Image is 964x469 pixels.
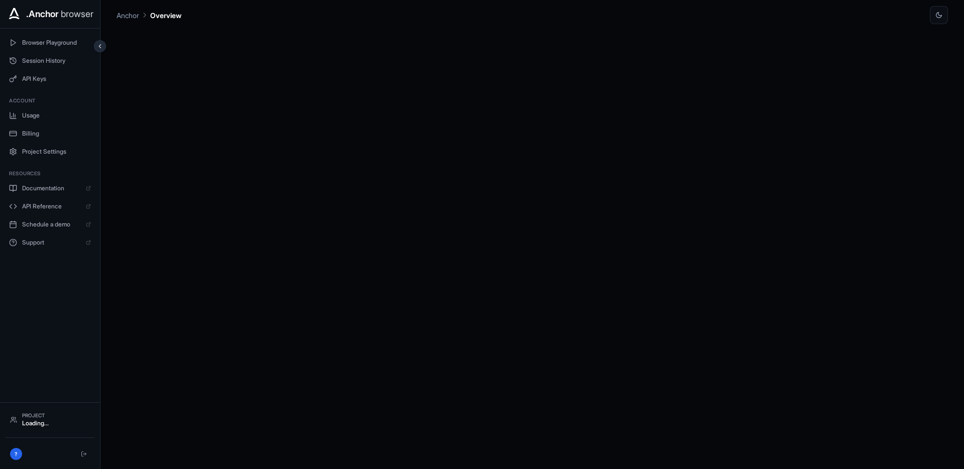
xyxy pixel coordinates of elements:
[22,239,81,247] span: Support
[22,75,91,83] span: API Keys
[61,7,93,21] span: browser
[22,39,91,47] span: Browser Playground
[22,412,90,419] div: Project
[15,450,18,458] span: ?
[4,234,96,251] a: Support
[26,7,59,21] span: .Anchor
[22,220,81,228] span: Schedule a demo
[9,170,91,177] h3: Resources
[4,107,96,124] button: Usage
[4,180,96,196] a: Documentation
[4,126,96,142] button: Billing
[22,111,91,120] span: Usage
[117,10,181,21] nav: breadcrumb
[117,10,139,21] p: Anchor
[22,130,91,138] span: Billing
[78,448,90,460] button: Logout
[22,148,91,156] span: Project Settings
[150,10,181,21] p: Overview
[4,216,96,232] a: Schedule a demo
[4,35,96,51] button: Browser Playground
[22,184,81,192] span: Documentation
[9,97,91,104] h3: Account
[4,53,96,69] button: Session History
[4,198,96,214] a: API Reference
[22,202,81,210] span: API Reference
[5,408,95,431] button: ProjectLoading...
[22,57,91,65] span: Session History
[4,144,96,160] button: Project Settings
[4,71,96,87] button: API Keys
[22,419,90,427] div: Loading...
[6,6,22,22] img: Anchor Icon
[94,40,106,52] button: Collapse sidebar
